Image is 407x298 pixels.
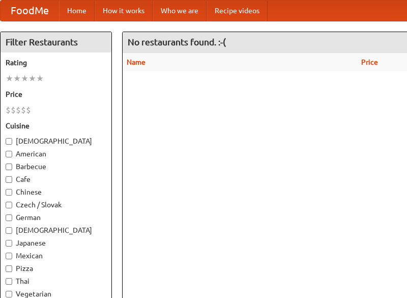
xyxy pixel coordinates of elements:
input: Mexican [6,253,12,259]
input: Chinese [6,189,12,196]
li: ★ [36,73,44,84]
label: Pizza [6,263,106,274]
input: Czech / Slovak [6,202,12,208]
h4: Filter Restaurants [1,32,111,52]
label: Mexican [6,251,106,261]
h5: Price [6,89,106,99]
input: [DEMOGRAPHIC_DATA] [6,138,12,145]
label: Thai [6,276,106,286]
h5: Cuisine [6,121,106,131]
label: Japanese [6,238,106,248]
li: $ [21,104,26,116]
input: [DEMOGRAPHIC_DATA] [6,227,12,234]
li: $ [16,104,21,116]
li: ★ [28,73,36,84]
input: Thai [6,278,12,285]
a: Price [361,58,378,66]
a: Name [127,58,146,66]
li: ★ [13,73,21,84]
label: German [6,212,106,223]
input: Barbecue [6,164,12,170]
li: $ [11,104,16,116]
label: Chinese [6,187,106,197]
a: Home [59,1,95,21]
a: Recipe videos [207,1,268,21]
input: Pizza [6,265,12,272]
li: ★ [21,73,28,84]
li: $ [6,104,11,116]
li: $ [26,104,31,116]
label: [DEMOGRAPHIC_DATA] [6,225,106,235]
a: How it works [95,1,153,21]
input: Vegetarian [6,291,12,297]
input: German [6,214,12,221]
label: Barbecue [6,161,106,172]
input: Cafe [6,176,12,183]
label: American [6,149,106,159]
a: FoodMe [1,1,59,21]
input: American [6,151,12,157]
label: Czech / Slovak [6,200,106,210]
label: [DEMOGRAPHIC_DATA] [6,136,106,146]
h5: Rating [6,58,106,68]
label: Cafe [6,174,106,184]
li: ★ [6,73,13,84]
ng-pluralize: No restaurants found. :-( [128,37,226,47]
a: Who we are [153,1,207,21]
input: Japanese [6,240,12,247]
